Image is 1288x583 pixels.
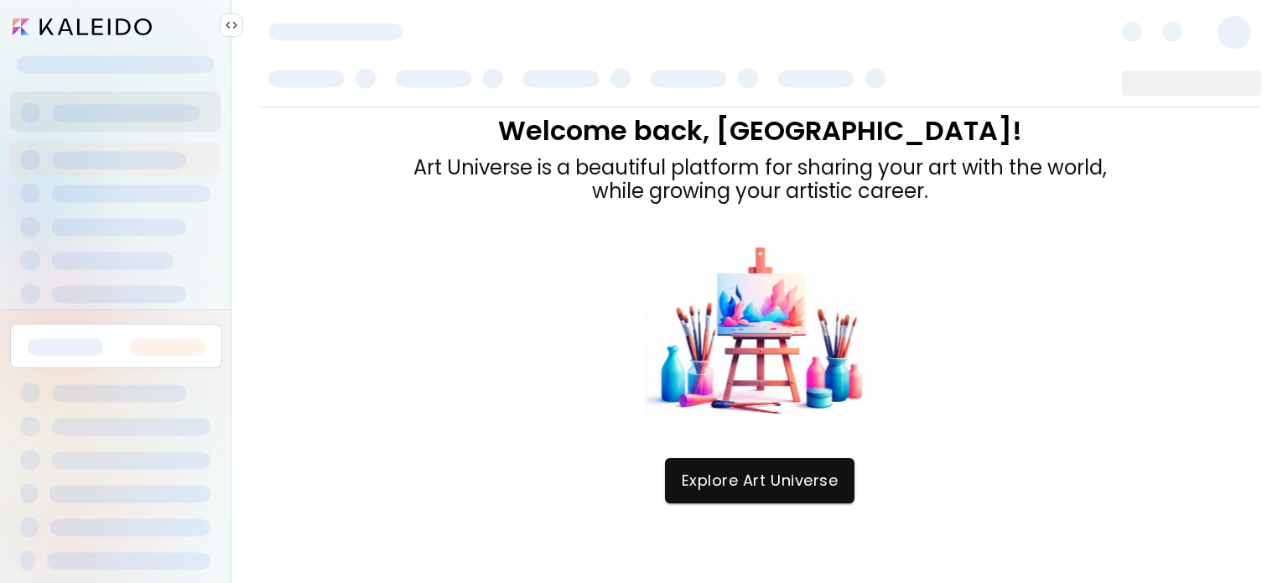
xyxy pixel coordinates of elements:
[225,18,238,32] img: collapse
[644,245,876,416] img: dashboard_ftu_welcome
[682,471,838,490] span: Explore Art Universe
[413,116,1107,146] div: Welcome back, [GEOGRAPHIC_DATA]!
[413,156,1107,203] div: Art Universe is a beautiful platform for sharing your art with the world, while growing your arti...
[665,458,854,503] button: Explore Art Universe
